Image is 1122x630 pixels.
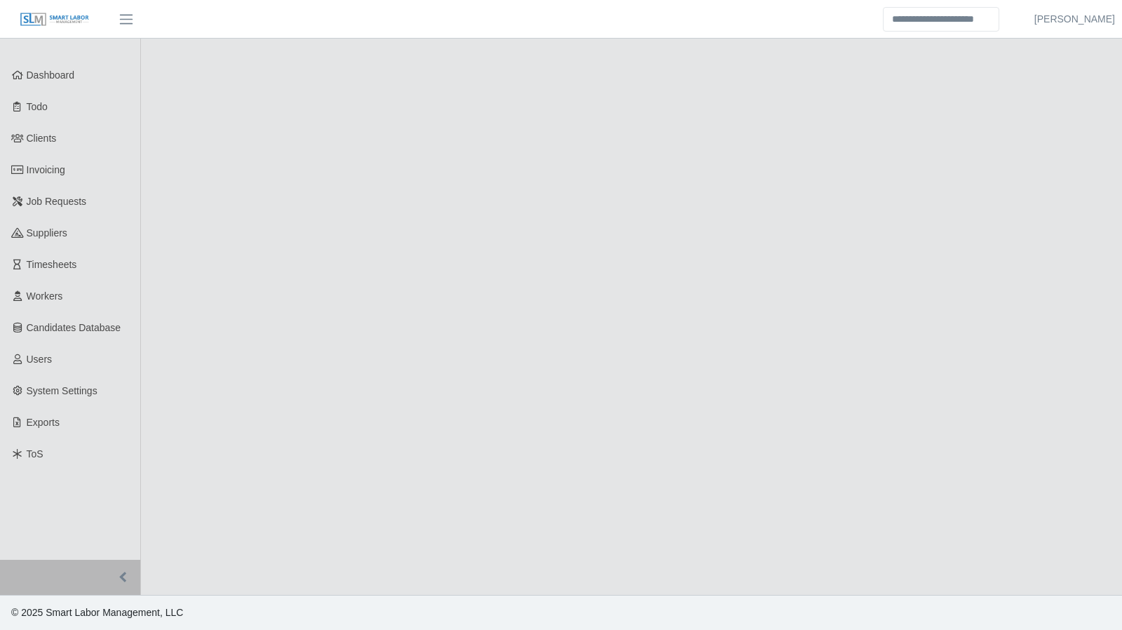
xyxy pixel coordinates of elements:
[27,322,121,333] span: Candidates Database
[883,7,999,32] input: Search
[27,227,67,239] span: Suppliers
[27,69,75,81] span: Dashboard
[27,101,48,112] span: Todo
[27,385,97,396] span: System Settings
[11,607,183,618] span: © 2025 Smart Labor Management, LLC
[27,133,57,144] span: Clients
[27,290,63,302] span: Workers
[27,259,77,270] span: Timesheets
[27,164,65,175] span: Invoicing
[20,12,90,27] img: SLM Logo
[27,196,87,207] span: Job Requests
[27,354,53,365] span: Users
[27,448,43,460] span: ToS
[27,417,60,428] span: Exports
[1034,12,1115,27] a: [PERSON_NAME]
